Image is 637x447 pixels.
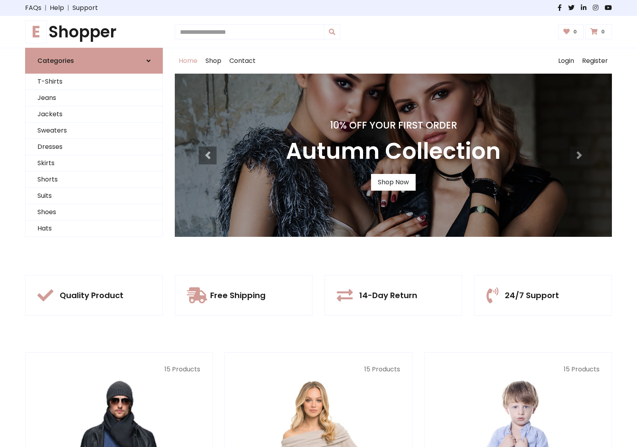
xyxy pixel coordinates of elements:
a: EShopper [25,22,163,41]
a: Jeans [25,90,162,106]
span: 0 [599,28,607,35]
a: Shop [201,48,225,74]
a: Help [50,3,64,13]
span: 0 [571,28,579,35]
h6: Categories [37,57,74,64]
p: 15 Products [237,365,400,374]
h4: 10% Off Your First Order [286,120,501,131]
a: FAQs [25,3,41,13]
a: 0 [585,24,612,39]
a: Dresses [25,139,162,155]
h5: 24/7 Support [505,291,559,300]
a: Skirts [25,155,162,172]
h5: Quality Product [60,291,123,300]
h1: Shopper [25,22,163,41]
h5: Free Shipping [210,291,266,300]
p: 15 Products [437,365,600,374]
span: | [41,3,50,13]
a: Hats [25,221,162,237]
a: Shoes [25,204,162,221]
a: Home [175,48,201,74]
h3: Autumn Collection [286,138,501,164]
a: 0 [558,24,584,39]
a: Login [554,48,578,74]
span: E [25,20,47,43]
p: 15 Products [37,365,200,374]
a: Jackets [25,106,162,123]
h5: 14-Day Return [359,291,417,300]
a: Shorts [25,172,162,188]
a: Register [578,48,612,74]
span: | [64,3,72,13]
a: T-Shirts [25,74,162,90]
a: Support [72,3,98,13]
a: Contact [225,48,260,74]
a: Shop Now [371,174,416,191]
a: Suits [25,188,162,204]
a: Sweaters [25,123,162,139]
a: Categories [25,48,163,74]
